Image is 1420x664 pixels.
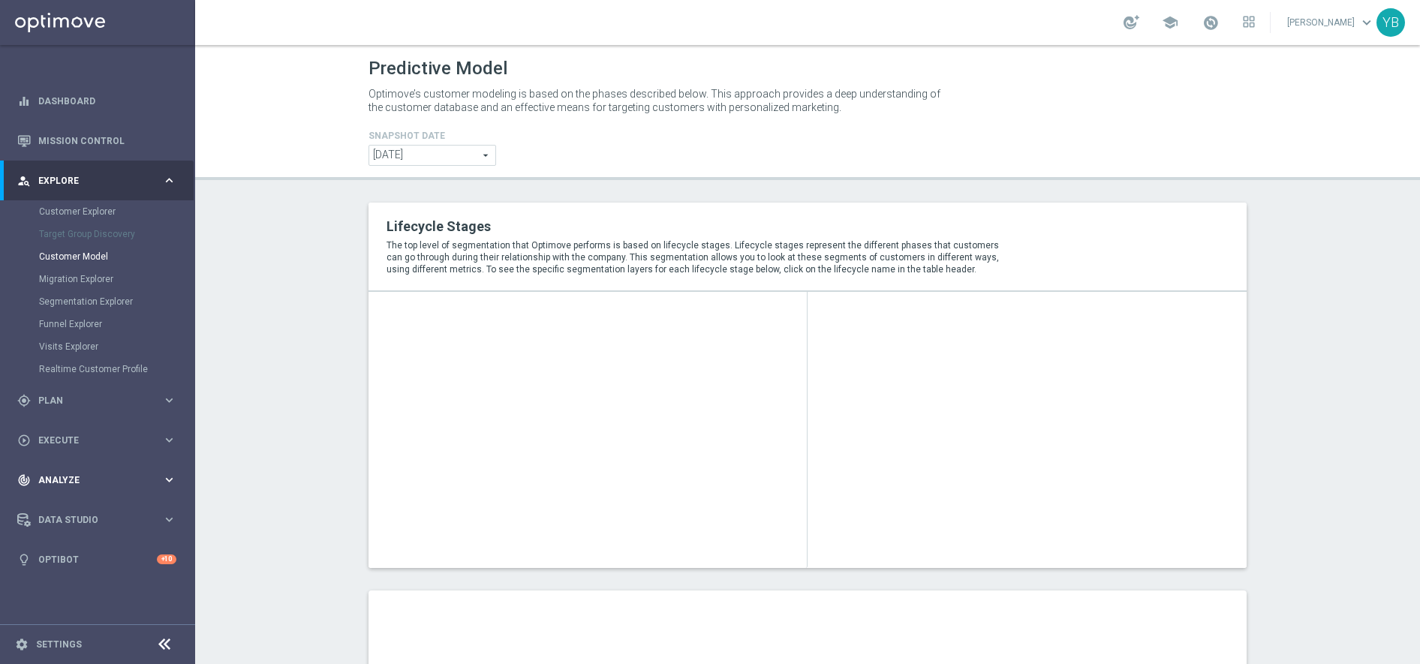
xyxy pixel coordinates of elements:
[162,512,176,527] i: keyboard_arrow_right
[17,174,31,188] i: person_search
[39,223,194,245] div: Target Group Discovery
[1286,11,1376,34] a: [PERSON_NAME]keyboard_arrow_down
[38,539,157,579] a: Optibot
[162,473,176,487] i: keyboard_arrow_right
[17,434,177,446] button: play_circle_outline Execute keyboard_arrow_right
[39,290,194,313] div: Segmentation Explorer
[1162,14,1178,31] span: school
[17,121,176,161] div: Mission Control
[387,239,1012,275] p: The top level of segmentation that Optimove performs is based on lifecycle stages. Lifecycle stag...
[38,396,162,405] span: Plan
[39,251,156,263] a: Customer Model
[157,554,176,564] div: +10
[17,95,31,108] i: equalizer
[39,273,156,285] a: Migration Explorer
[17,394,31,407] i: gps_fixed
[39,245,194,268] div: Customer Model
[39,363,156,375] a: Realtime Customer Profile
[15,638,29,651] i: settings
[17,395,177,407] button: gps_fixed Plan keyboard_arrow_right
[17,554,177,566] button: lightbulb Optibot +10
[39,318,156,330] a: Funnel Explorer
[162,433,176,447] i: keyboard_arrow_right
[38,476,162,485] span: Analyze
[17,473,31,487] i: track_changes
[17,175,177,187] button: person_search Explore keyboard_arrow_right
[1358,14,1375,31] span: keyboard_arrow_down
[17,174,162,188] div: Explore
[17,474,177,486] button: track_changes Analyze keyboard_arrow_right
[38,121,176,161] a: Mission Control
[38,515,162,524] span: Data Studio
[17,513,162,527] div: Data Studio
[17,553,31,566] i: lightbulb
[369,58,507,80] h1: Predictive Model
[39,313,194,335] div: Funnel Explorer
[369,87,946,114] p: Optimove’s customer modeling is based on the phases described below. This approach provides a dee...
[387,218,1012,236] h2: Lifecycle Stages
[162,173,176,188] i: keyboard_arrow_right
[38,81,176,121] a: Dashboard
[17,394,162,407] div: Plan
[162,393,176,407] i: keyboard_arrow_right
[39,206,156,218] a: Customer Explorer
[39,200,194,223] div: Customer Explorer
[17,434,31,447] i: play_circle_outline
[38,176,162,185] span: Explore
[39,335,194,358] div: Visits Explorer
[39,341,156,353] a: Visits Explorer
[39,358,194,380] div: Realtime Customer Profile
[17,473,162,487] div: Analyze
[369,131,496,141] h4: Snapshot Date
[39,296,156,308] a: Segmentation Explorer
[17,514,177,526] button: Data Studio keyboard_arrow_right
[17,135,177,147] button: Mission Control
[36,640,82,649] a: Settings
[17,434,162,447] div: Execute
[17,539,176,579] div: Optibot
[17,81,176,121] div: Dashboard
[38,436,162,445] span: Execute
[1376,8,1405,37] div: YB
[39,268,194,290] div: Migration Explorer
[17,95,177,107] button: equalizer Dashboard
